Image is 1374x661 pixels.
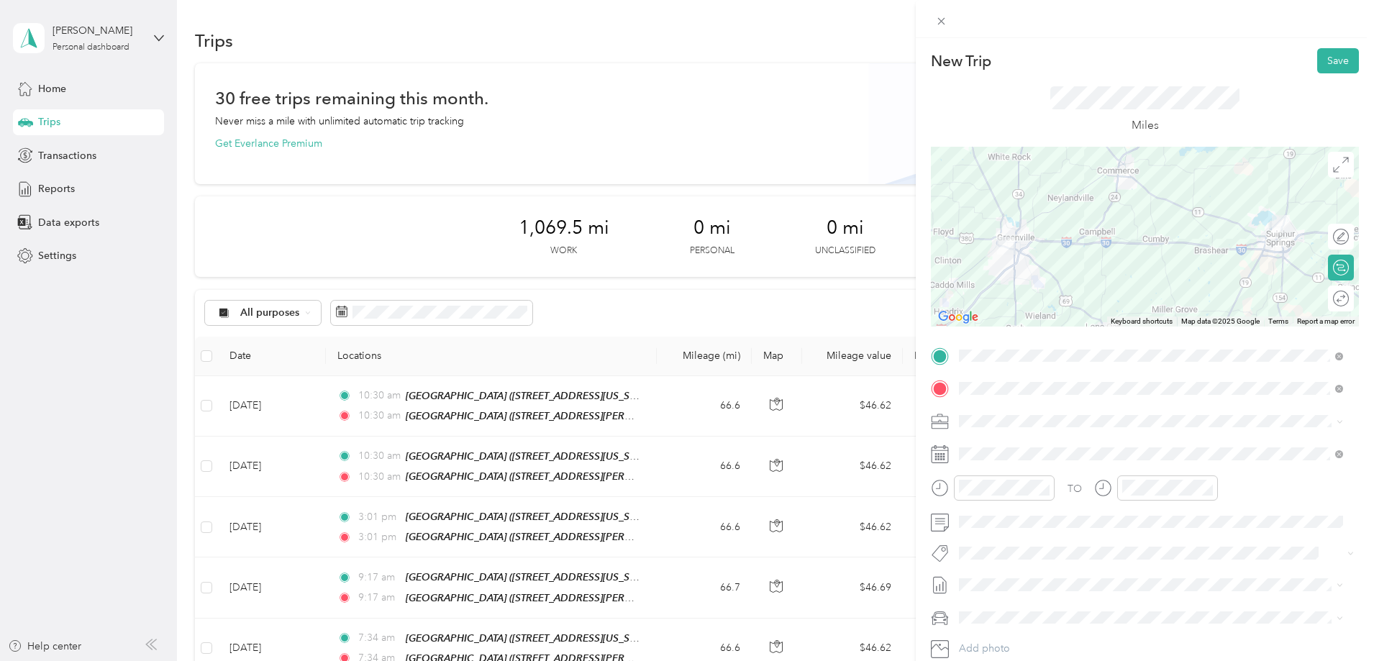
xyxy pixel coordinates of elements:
[934,308,982,327] a: Open this area in Google Maps (opens a new window)
[1111,316,1173,327] button: Keyboard shortcuts
[931,51,991,71] p: New Trip
[1268,317,1288,325] a: Terms (opens in new tab)
[1132,117,1159,135] p: Miles
[1297,317,1355,325] a: Report a map error
[1068,481,1082,496] div: TO
[954,639,1359,659] button: Add photo
[934,308,982,327] img: Google
[1293,580,1374,661] iframe: Everlance-gr Chat Button Frame
[1317,48,1359,73] button: Save
[1181,317,1260,325] span: Map data ©2025 Google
